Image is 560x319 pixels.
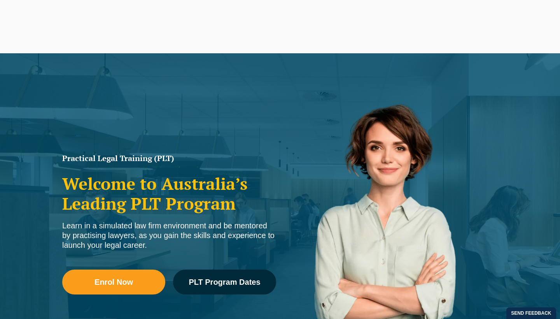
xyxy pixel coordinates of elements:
a: PLT Program Dates [173,270,276,294]
h1: Practical Legal Training (PLT) [62,154,276,162]
span: PLT Program Dates [189,278,260,286]
div: Learn in a simulated law firm environment and be mentored by practising lawyers, as you gain the ... [62,221,276,250]
span: Enrol Now [94,278,133,286]
h2: Welcome to Australia’s Leading PLT Program [62,174,276,213]
a: Enrol Now [62,270,165,294]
